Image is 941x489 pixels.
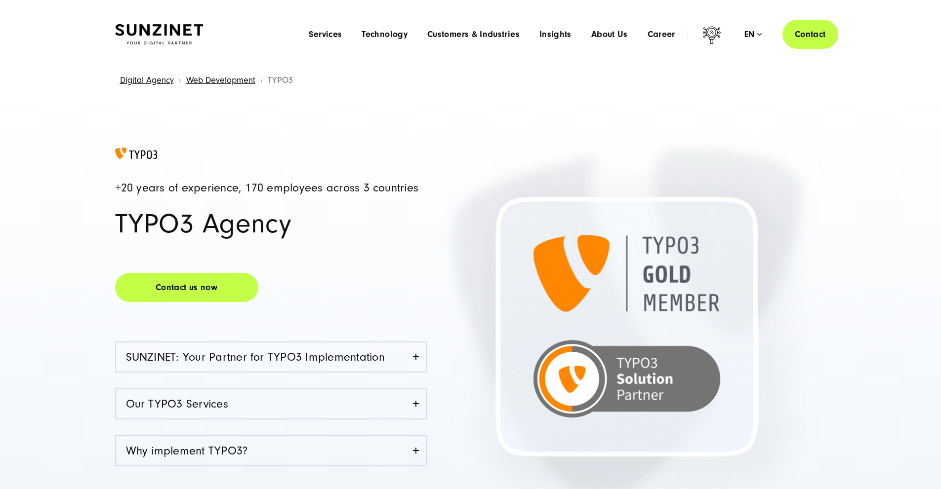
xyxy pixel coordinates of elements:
a: Customers & Industries [427,30,520,39]
img: SUNZINET Full Service Digital Agentur [115,24,203,45]
a: About Us [591,30,628,39]
a: Technology [362,30,408,39]
a: Contact us now [115,273,258,302]
span: TYPO3 [268,75,293,85]
a: Digital Agency [120,75,174,85]
div: en [744,30,762,39]
a: Services [309,30,342,39]
img: TYPO3 Logo in orange und schwarz -TYPO3 Agentur für Entwicklung, Implementierung und Support [115,148,157,159]
a: Contact [782,20,838,49]
a: Web Development [186,75,255,85]
h1: TYPO3 Agency [115,210,427,238]
a: Why implement TYPO3? [116,436,426,465]
a: SUNZINET: Your Partner for TYPO3 Implementation [116,342,426,372]
a: Insights [539,30,572,39]
a: Our TYPO3 Services [116,389,426,418]
h4: +20 years of experience, 170 employees across 3 countries [115,182,427,194]
a: Career [648,30,675,39]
